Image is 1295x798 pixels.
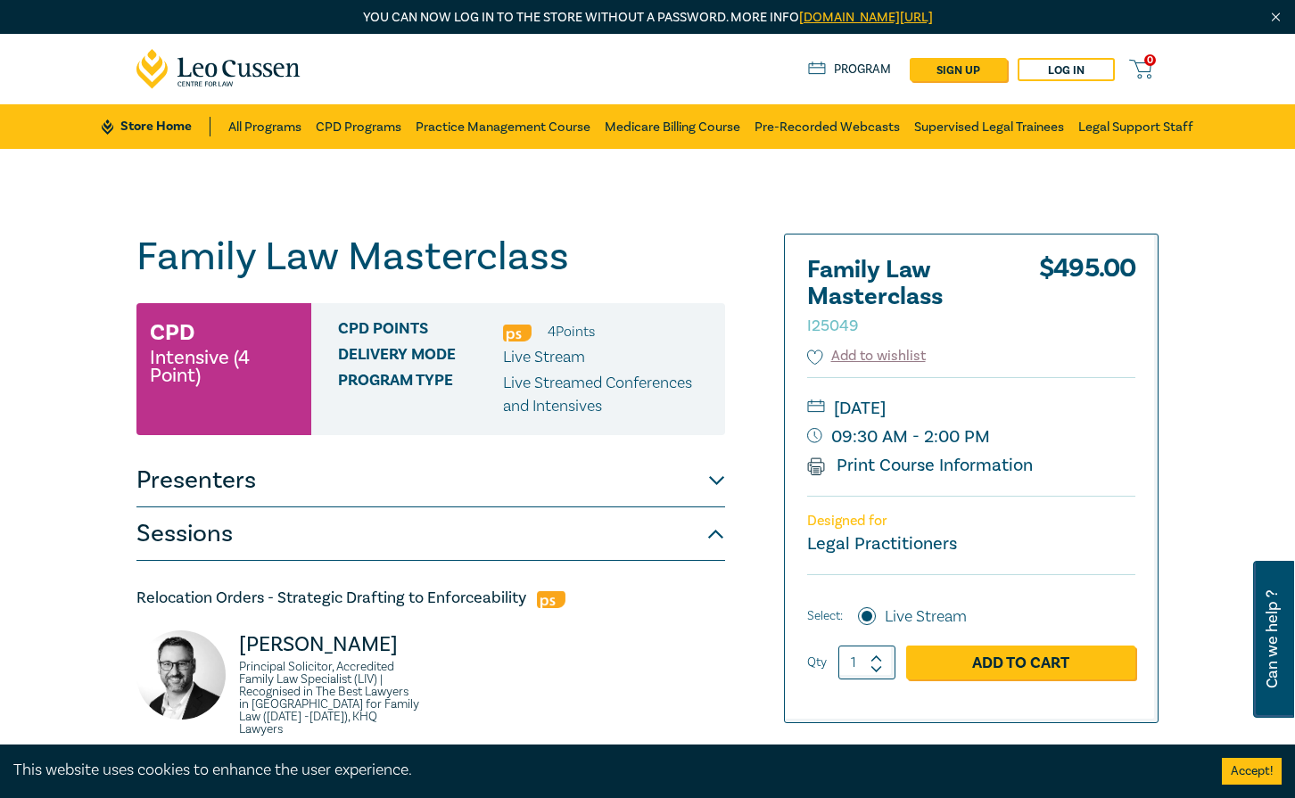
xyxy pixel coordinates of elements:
a: All Programs [228,104,301,149]
img: Greg Oliver [136,630,226,720]
a: Legal Support Staff [1078,104,1193,149]
h5: Relocation Orders - Strategic Drafting to Enforceability [136,588,725,609]
label: Qty [807,653,827,672]
span: Can we help ? [1264,572,1281,707]
p: Live Streamed Conferences and Intensives [503,372,712,418]
a: Share with Colleagues [784,743,1159,766]
a: Program [808,60,891,79]
span: Select: [807,606,843,626]
iframe: LiveChat chat widget [1175,679,1250,753]
button: Presenters [136,454,725,507]
img: Professional Skills [537,591,565,608]
small: Legal Practitioners [807,532,957,555]
button: Add to wishlist [807,346,926,366]
a: sign up [910,58,1007,81]
small: Intensive (4 Point) [150,349,298,384]
span: CPD Points [338,320,503,343]
span: 0 [1144,54,1156,66]
a: Log in [1018,58,1115,81]
span: Live Stream [503,347,585,367]
a: [DOMAIN_NAME][URL] [799,9,933,26]
button: Sessions [136,507,725,561]
small: 09:30 AM - 2:00 PM [807,423,1135,451]
a: Supervised Legal Trainees [914,104,1064,149]
img: Professional Skills [503,325,532,341]
a: Print Course Information [807,454,1033,477]
small: I25049 [807,316,858,336]
a: Practice Management Course [416,104,590,149]
small: [DATE] [807,394,1135,423]
div: This website uses cookies to enhance the user experience. [13,759,1195,782]
span: Program type [338,372,503,418]
p: You can now log in to the store without a password. More info [136,8,1159,28]
h1: Family Law Masterclass [136,234,725,280]
a: Add to Cart [906,646,1135,679]
a: Pre-Recorded Webcasts [755,104,900,149]
a: Store Home [102,117,210,136]
p: Designed for [807,513,1135,530]
div: $ 495.00 [1039,257,1135,346]
p: [PERSON_NAME] [239,630,420,659]
small: Principal Solicitor, Accredited Family Law Specialist (LIV) | Recognised in The Best Lawyers in [... [239,661,420,736]
h2: Family Law Masterclass [807,257,1003,337]
h3: CPD [150,317,194,349]
a: Medicare Billing Course [605,104,740,149]
button: Accept cookies [1222,758,1282,785]
li: 4 Point s [548,320,595,343]
span: Delivery Mode [338,346,503,369]
a: CPD Programs [316,104,401,149]
input: 1 [838,646,895,679]
label: Live Stream [885,605,967,629]
img: Close [1268,10,1283,25]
